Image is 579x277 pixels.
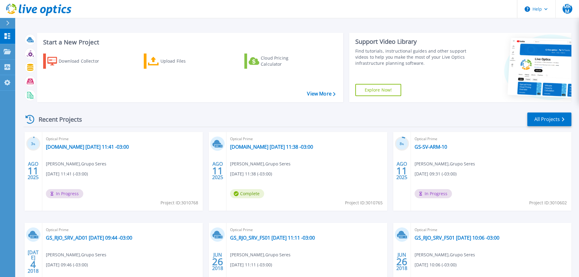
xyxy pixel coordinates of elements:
[46,144,129,150] a: [DOMAIN_NAME] [DATE] 11:41 -03:00
[160,55,209,67] div: Upload Files
[46,227,199,233] span: Optical Prime
[59,55,107,67] div: Download Collector
[46,251,106,258] span: [PERSON_NAME] , Grupo Seres
[402,142,404,146] span: %
[230,136,383,142] span: Optical Prime
[46,171,88,177] span: [DATE] 11:41 (-03:00)
[563,4,572,14] span: MRM
[23,112,90,127] div: Recent Projects
[160,199,198,206] span: Project ID: 3010768
[415,261,457,268] span: [DATE] 10:06 (-03:00)
[26,140,40,147] h3: 3
[43,54,111,69] a: Download Collector
[27,251,39,273] div: [DATE] 2018
[527,113,571,126] a: All Projects
[230,251,291,258] span: [PERSON_NAME] , Grupo Seres
[212,168,223,173] span: 11
[415,136,568,142] span: Optical Prime
[244,54,312,69] a: Cloud Pricing Calculator
[355,84,402,96] a: Explore Now!
[212,259,223,264] span: 26
[46,161,106,167] span: [PERSON_NAME] , Grupo Seres
[396,168,407,173] span: 11
[415,227,568,233] span: Optical Prime
[230,235,315,241] a: GS_RJO_SRV_FS01 [DATE] 11:11 -03:00
[415,161,475,167] span: [PERSON_NAME] , Grupo Seres
[27,160,39,182] div: AGO 2025
[345,199,383,206] span: Project ID: 3010765
[30,262,36,267] span: 4
[144,54,212,69] a: Upload Files
[230,144,313,150] a: [DOMAIN_NAME] [DATE] 11:38 -03:00
[355,48,469,66] div: Find tutorials, instructional guides and other support videos to help you make the most of your L...
[415,235,499,241] a: GS_RJO_SRV_FS01 [DATE] 10:06 -03:00
[230,227,383,233] span: Optical Prime
[46,235,132,241] a: GS_RJO_SRV_AD01 [DATE] 09:44 -03:00
[212,251,223,273] div: JUN 2018
[33,142,35,146] span: %
[396,259,407,264] span: 26
[415,144,447,150] a: GS-SV-ARM-10
[230,261,272,268] span: [DATE] 11:11 (-03:00)
[395,140,409,147] h3: 8
[230,171,272,177] span: [DATE] 11:38 (-03:00)
[261,55,309,67] div: Cloud Pricing Calculator
[43,39,335,46] h3: Start a New Project
[28,168,39,173] span: 11
[355,38,469,46] div: Support Video Library
[46,136,199,142] span: Optical Prime
[307,91,335,97] a: View More
[46,261,88,268] span: [DATE] 09:46 (-03:00)
[415,189,452,198] span: In Progress
[46,189,83,198] span: In Progress
[415,171,457,177] span: [DATE] 09:31 (-03:00)
[230,161,291,167] span: [PERSON_NAME] , Grupo Seres
[396,160,408,182] div: AGO 2025
[212,160,223,182] div: AGO 2025
[529,199,567,206] span: Project ID: 3010602
[415,251,475,258] span: [PERSON_NAME] , Grupo Seres
[396,251,408,273] div: JUN 2018
[230,189,264,198] span: Complete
